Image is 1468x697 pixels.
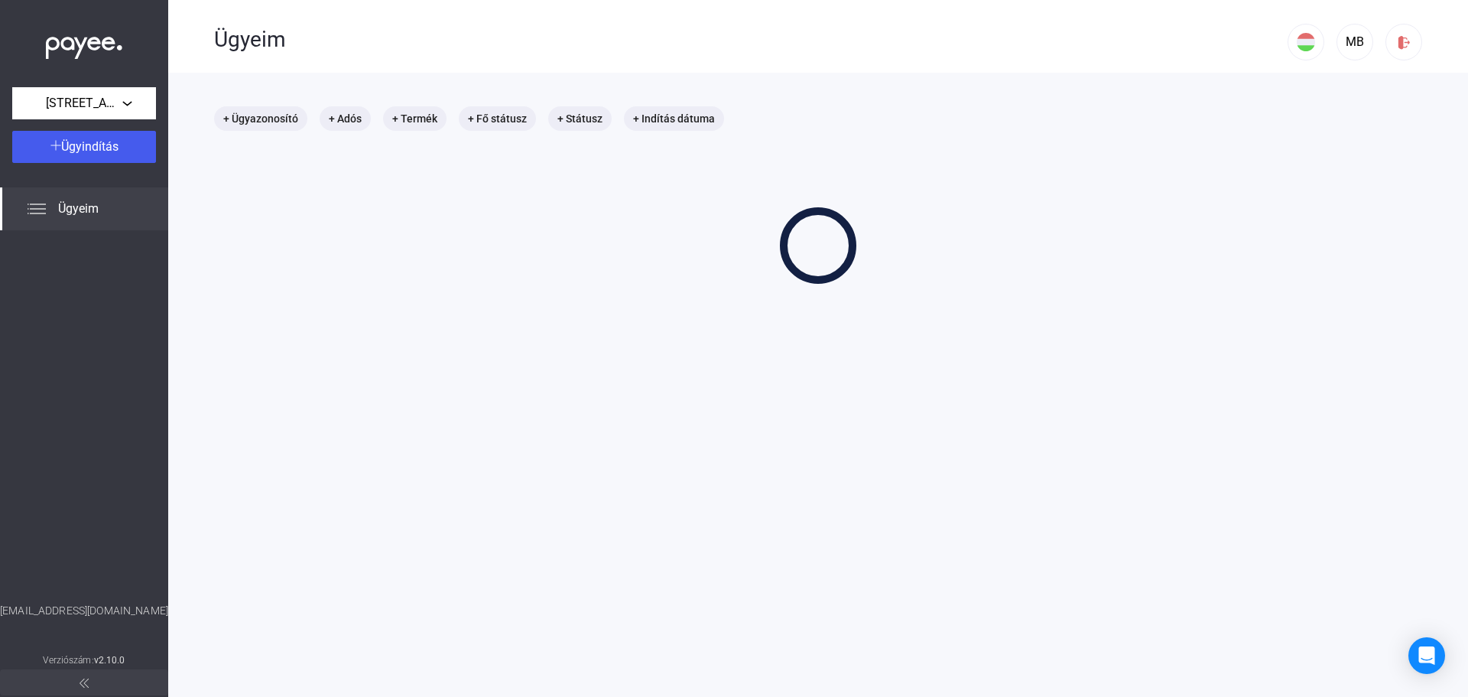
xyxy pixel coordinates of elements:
button: [STREET_ADDRESS]. [12,87,156,119]
div: Ügyeim [214,27,1288,53]
button: MB [1336,24,1373,60]
button: Ügyindítás [12,131,156,163]
mat-chip: + Adós [320,106,371,131]
img: HU [1297,33,1315,51]
mat-chip: + Státusz [548,106,612,131]
img: arrow-double-left-grey.svg [80,679,89,688]
mat-chip: + Fő státusz [459,106,536,131]
span: [STREET_ADDRESS]. [46,94,122,112]
button: HU [1288,24,1324,60]
button: logout-red [1385,24,1422,60]
strong: v2.10.0 [94,655,125,666]
div: MB [1342,33,1368,51]
img: logout-red [1396,34,1412,50]
img: list.svg [28,200,46,218]
div: Open Intercom Messenger [1408,637,1445,674]
img: white-payee-white-dot.svg [46,28,122,60]
span: Ügyeim [58,200,99,218]
mat-chip: + Indítás dátuma [624,106,724,131]
mat-chip: + Termék [383,106,447,131]
span: Ügyindítás [61,139,119,154]
mat-chip: + Ügyazonosító [214,106,307,131]
img: plus-white.svg [50,140,61,151]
